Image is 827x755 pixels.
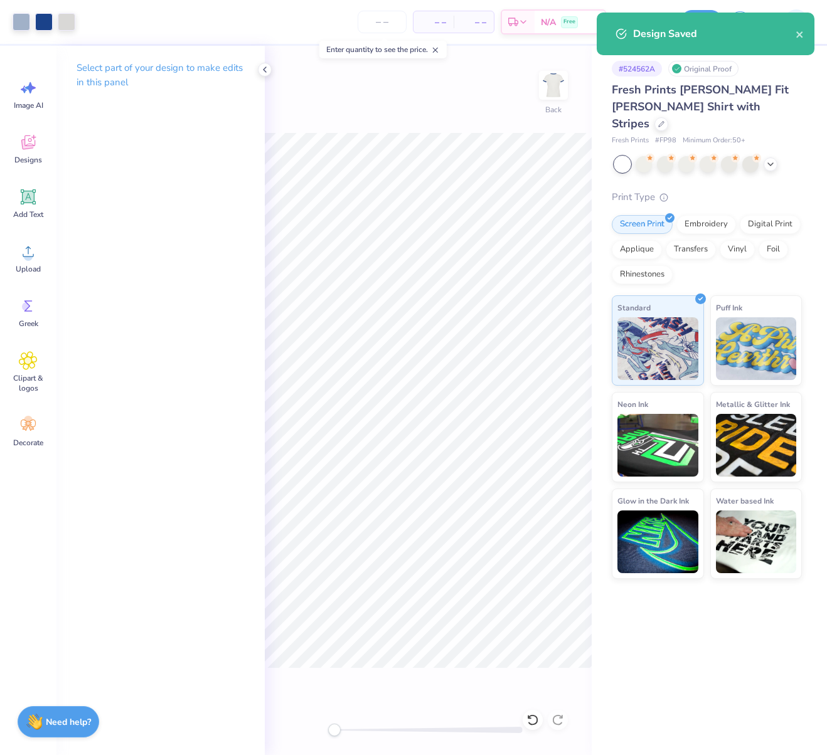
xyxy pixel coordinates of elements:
[617,301,651,314] span: Standard
[541,16,556,29] span: N/A
[612,215,673,234] div: Screen Print
[16,264,41,274] span: Upload
[612,82,789,131] span: Fresh Prints [PERSON_NAME] Fit [PERSON_NAME] Shirt with Stripes
[716,317,797,380] img: Puff Ink
[716,301,742,314] span: Puff Ink
[19,319,38,329] span: Greek
[77,61,245,90] p: Select part of your design to make edits in this panel
[617,317,698,380] img: Standard
[612,190,802,204] div: Print Type
[14,155,42,165] span: Designs
[716,414,797,477] img: Metallic & Glitter Ink
[683,135,745,146] span: Minimum Order: 50 +
[633,26,796,41] div: Design Saved
[14,100,43,110] span: Image AI
[612,135,649,146] span: Fresh Prints
[612,61,662,77] div: # 524562A
[612,240,662,259] div: Applique
[358,11,407,33] input: – –
[541,73,566,98] img: Back
[716,494,774,507] span: Water based Ink
[716,398,790,411] span: Metallic & Glitter Ink
[617,398,648,411] span: Neon Ink
[319,41,447,58] div: Enter quantity to see the price.
[545,104,562,115] div: Back
[8,373,49,393] span: Clipart & logos
[421,16,446,29] span: – –
[720,240,755,259] div: Vinyl
[784,9,809,34] img: Katrina Mae Mijares
[328,724,341,736] div: Accessibility label
[676,215,736,234] div: Embroidery
[13,438,43,448] span: Decorate
[461,16,486,29] span: – –
[13,209,43,219] span: Add Text
[617,494,689,507] span: Glow in the Dark Ink
[612,9,674,34] input: Untitled Design
[563,18,575,26] span: Free
[666,240,716,259] div: Transfers
[716,510,797,573] img: Water based Ink
[46,716,91,728] strong: Need help?
[617,414,698,477] img: Neon Ink
[759,240,788,259] div: Foil
[760,9,814,34] a: KM
[796,26,804,41] button: close
[668,61,739,77] div: Original Proof
[655,135,676,146] span: # FP98
[740,215,801,234] div: Digital Print
[612,265,673,284] div: Rhinestones
[617,510,698,573] img: Glow in the Dark Ink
